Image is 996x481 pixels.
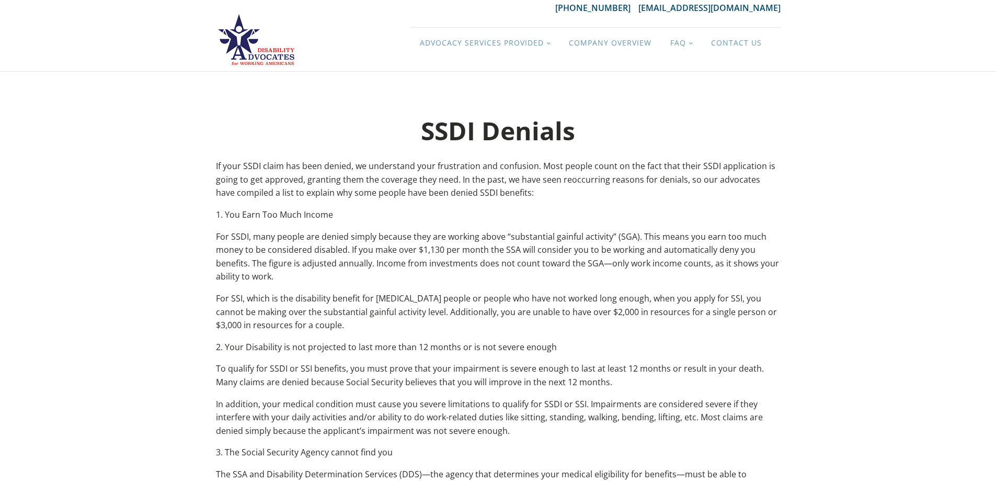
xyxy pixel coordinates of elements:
[555,2,638,14] a: [PHONE_NUMBER]
[216,341,781,354] p: 2. Your Disability is not projected to last more than 12 months or is not severe enough
[216,208,781,222] p: 1. You Earn Too Much Income
[661,28,702,58] a: FAQ
[216,160,781,200] p: If your SSDI claim has been denied, we understand your frustration and confusion. Most people cou...
[216,398,781,438] p: In addition, your medical condition must cause you severe limitations to qualify for SSDI or SSI....
[410,28,559,58] a: Advocacy Services Provided
[216,292,781,332] p: For SSI, which is the disability benefit for [MEDICAL_DATA] people or people who have not worked ...
[216,446,781,460] p: 3. The Social Security Agency cannot find you
[216,362,781,389] p: To qualify for SSDI or SSI benefits, you must prove that your impairment is severe enough to last...
[702,28,771,58] a: Contact Us
[216,230,781,284] p: For SSDI, many people are denied simply because they are working above “substantial gainful activ...
[216,111,781,151] h2: SSDI Denials
[559,28,661,58] a: Company Overview
[638,2,781,14] a: [EMAIL_ADDRESS][DOMAIN_NAME]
